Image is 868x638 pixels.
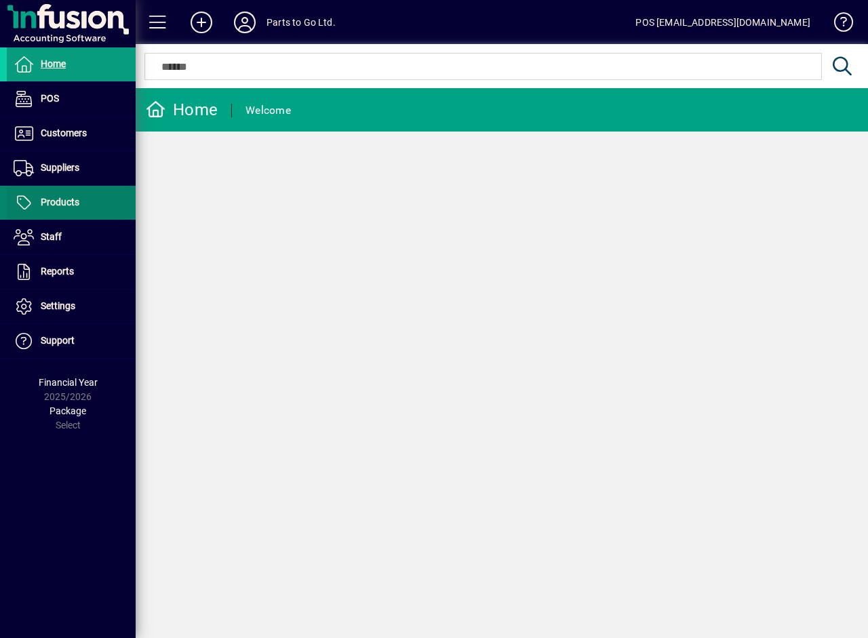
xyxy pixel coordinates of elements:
[245,100,291,121] div: Welcome
[41,127,87,138] span: Customers
[223,10,267,35] button: Profile
[41,335,75,346] span: Support
[7,82,136,116] a: POS
[39,377,98,388] span: Financial Year
[146,99,218,121] div: Home
[180,10,223,35] button: Add
[7,255,136,289] a: Reports
[7,220,136,254] a: Staff
[7,186,136,220] a: Products
[41,300,75,311] span: Settings
[41,197,79,207] span: Products
[267,12,336,33] div: Parts to Go Ltd.
[7,151,136,185] a: Suppliers
[50,405,86,416] span: Package
[7,324,136,358] a: Support
[41,93,59,104] span: POS
[41,58,66,69] span: Home
[824,3,851,47] a: Knowledge Base
[41,231,62,242] span: Staff
[41,162,79,173] span: Suppliers
[7,290,136,323] a: Settings
[635,12,810,33] div: POS [EMAIL_ADDRESS][DOMAIN_NAME]
[41,266,74,277] span: Reports
[7,117,136,151] a: Customers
